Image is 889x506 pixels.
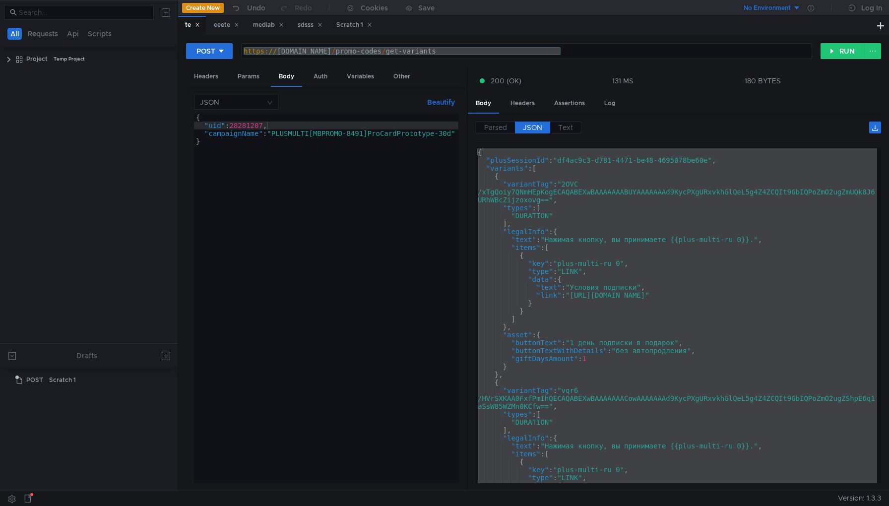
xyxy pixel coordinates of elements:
div: POST [196,46,215,57]
button: Redo [272,0,319,15]
div: Other [385,67,418,86]
div: te [185,20,200,30]
div: 131 MS [612,76,634,85]
span: 200 (OK) [491,75,521,86]
div: Body [468,94,499,114]
button: Beautify [423,96,459,108]
div: Log In [861,2,882,14]
button: POST [186,43,233,59]
div: Body [271,67,302,87]
div: 180 BYTES [745,76,781,85]
div: Headers [186,67,226,86]
div: Cookies [361,2,388,14]
div: Drafts [76,350,97,362]
div: Assertions [546,94,593,113]
div: Scratch 1 [336,20,372,30]
button: Requests [25,28,61,40]
span: Version: 1.3.3 [838,491,881,506]
span: Text [558,123,573,132]
span: Parsed [484,123,507,132]
span: JSON [523,123,542,132]
div: mediab [253,20,284,30]
div: Auth [306,67,335,86]
span: POST [26,373,43,387]
div: Save [418,4,435,11]
div: Params [230,67,267,86]
div: Undo [247,2,265,14]
div: Redo [295,2,312,14]
div: eeete [214,20,239,30]
button: All [7,28,22,40]
button: Scripts [85,28,115,40]
div: Project [26,52,48,66]
button: Undo [224,0,272,15]
button: RUN [821,43,865,59]
div: No Environment [744,3,791,13]
button: Create New [182,3,224,13]
div: sdsss [298,20,322,30]
div: Temp Project [54,52,85,66]
div: Headers [503,94,543,113]
div: Scratch 1 [49,373,76,387]
input: Search... [19,7,148,18]
button: Api [64,28,82,40]
div: Log [596,94,624,113]
div: Variables [339,67,382,86]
